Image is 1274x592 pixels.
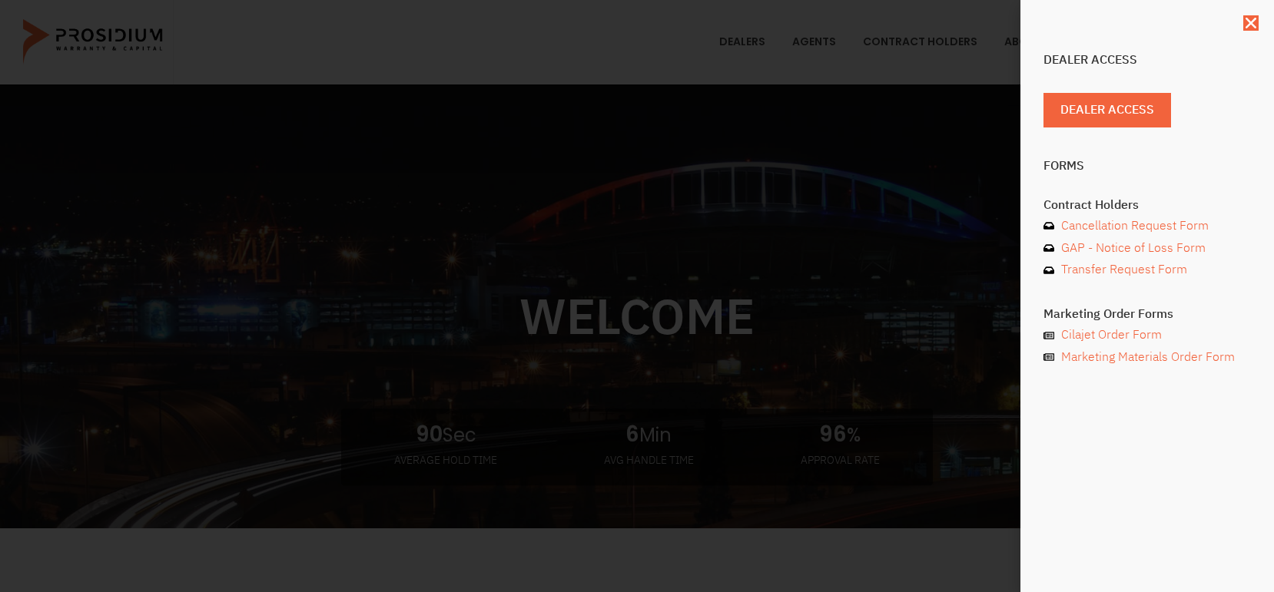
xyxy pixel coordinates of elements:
a: GAP - Notice of Loss Form [1043,237,1251,260]
h4: Contract Holders [1043,199,1251,211]
span: Cancellation Request Form [1057,215,1209,237]
a: Transfer Request Form [1043,259,1251,281]
a: Cilajet Order Form [1043,324,1251,346]
a: Close [1243,15,1259,31]
a: Marketing Materials Order Form [1043,346,1251,369]
span: Dealer Access [1060,99,1154,121]
span: Marketing Materials Order Form [1057,346,1235,369]
a: Cancellation Request Form [1043,215,1251,237]
h4: Marketing Order Forms [1043,308,1251,320]
h4: Forms [1043,160,1251,172]
a: Dealer Access [1043,93,1171,127]
span: Cilajet Order Form [1057,324,1162,346]
h4: Dealer Access [1043,54,1251,66]
span: GAP - Notice of Loss Form [1057,237,1206,260]
span: Transfer Request Form [1057,259,1187,281]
